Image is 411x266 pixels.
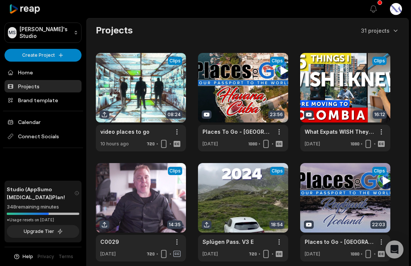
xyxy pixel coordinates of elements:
button: Help [13,253,33,260]
a: Places to Go - [GEOGRAPHIC_DATA], [GEOGRAPHIC_DATA] (S1E2) [305,238,374,246]
div: *Usage resets on [DATE] [7,217,79,223]
div: Open Intercom Messenger [385,240,403,258]
span: Studio (AppSumo [MEDICAL_DATA]) Plan! [7,185,74,201]
button: Upgrade Tier [7,225,79,238]
a: What Expats WISH They Knew Before Moving to [GEOGRAPHIC_DATA] [305,128,374,136]
a: Projects [5,80,82,92]
span: Connect Socials [5,130,82,143]
a: Calendar [5,116,82,128]
a: Places To Go - [GEOGRAPHIC_DATA] (Season 2 Premiere!) [202,128,272,136]
a: Home [5,66,82,79]
a: C0029 [100,238,119,246]
div: MS [8,27,17,38]
a: Terms [59,253,73,260]
button: 31 projects [361,27,399,35]
div: 348 remaining minutes [7,203,79,211]
span: Help [23,253,33,260]
a: Splügen Pass. V3 E [202,238,254,246]
p: [PERSON_NAME]'s Studio [20,26,71,39]
a: video places to go [100,128,150,136]
a: Privacy [38,253,54,260]
button: Create Project [5,49,82,62]
a: Brand template [5,94,82,106]
h2: Projects [96,24,133,36]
